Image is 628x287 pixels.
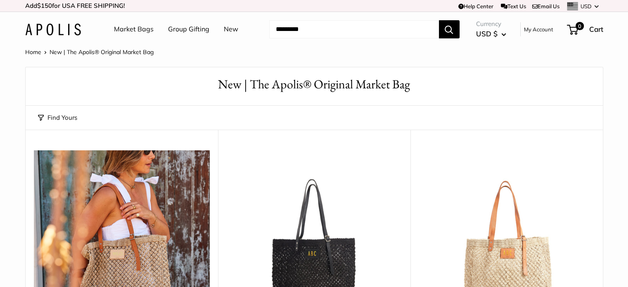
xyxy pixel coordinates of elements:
a: 0 Cart [568,23,603,36]
a: Text Us [501,3,526,9]
a: My Account [524,24,553,34]
span: New | The Apolis® Original Market Bag [50,48,154,56]
a: New [224,23,238,36]
button: USD $ [476,27,506,40]
nav: Breadcrumb [25,47,154,57]
span: USD $ [476,29,498,38]
a: Home [25,48,41,56]
span: Cart [589,25,603,33]
img: Apolis [25,24,81,36]
a: Group Gifting [168,23,209,36]
span: 0 [575,22,583,30]
a: Email Us [532,3,559,9]
span: Currency [476,18,506,30]
a: Market Bags [114,23,154,36]
h1: New | The Apolis® Original Market Bag [38,76,590,93]
input: Search... [269,20,439,38]
button: Find Yours [38,112,77,123]
a: Help Center [458,3,493,9]
button: Search [439,20,460,38]
span: USD [581,3,592,9]
span: $150 [37,2,52,9]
